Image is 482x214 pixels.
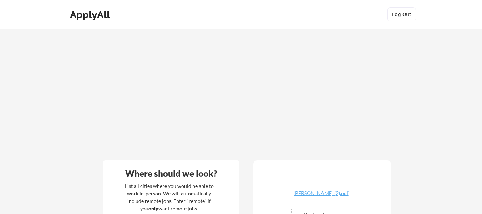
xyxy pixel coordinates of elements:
[70,9,112,21] div: ApplyAll
[105,169,238,178] div: Where should we look?
[148,205,158,211] strong: only
[387,7,416,21] button: Log Out
[120,182,218,212] div: List all cities where you would be able to work in-person. We will automatically include remote j...
[279,191,364,202] a: [PERSON_NAME] (2).pdf
[279,191,364,196] div: [PERSON_NAME] (2).pdf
